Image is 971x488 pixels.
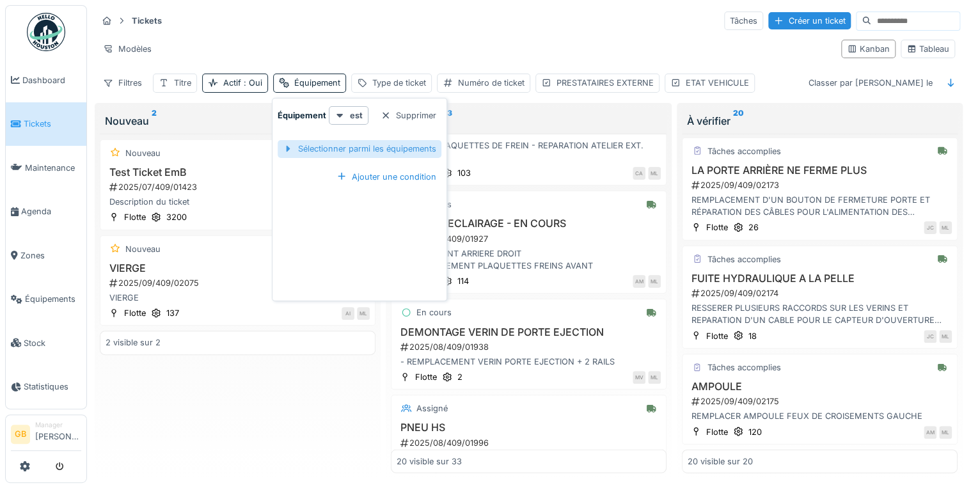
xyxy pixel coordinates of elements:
[399,437,661,449] div: 2025/08/409/01996
[416,306,452,319] div: En cours
[803,74,938,92] div: Classer par [PERSON_NAME] le
[106,196,370,208] div: Description du ticket
[105,113,370,129] div: Nouveau
[22,74,81,86] span: Dashboard
[847,43,890,55] div: Kanban
[633,275,645,288] div: AM
[939,330,952,343] div: ML
[397,217,661,230] h3: FREINS + ECLAIRAGE - EN COURS
[127,15,167,27] strong: Tickets
[372,77,426,89] div: Type de ticket
[152,113,157,129] sup: 2
[241,78,262,88] span: : Oui
[688,381,952,393] h3: AMPOULE
[108,277,370,289] div: 2025/09/409/02075
[25,162,81,174] span: Maintenance
[397,356,661,368] div: - REMPLACEMENT VERIN PORTE EJECTION + 2 RAILS
[688,455,753,468] div: 20 visible sur 20
[106,292,370,304] div: VIERGE
[399,341,661,353] div: 2025/08/409/01938
[124,307,146,319] div: Flotte
[397,455,462,468] div: 20 visible sur 33
[35,420,81,430] div: Manager
[748,426,762,438] div: 120
[458,77,525,89] div: Numéro de ticket
[396,113,661,129] div: En cours
[342,307,354,320] div: AI
[633,371,645,384] div: MV
[125,147,161,159] div: Nouveau
[106,336,161,349] div: 2 visible sur 2
[557,77,654,89] div: PRESTATAIRES EXTERNE
[707,361,781,374] div: Tâches accomplies
[399,233,661,245] div: 2025/08/409/01927
[415,371,437,383] div: Flotte
[648,275,661,288] div: ML
[97,40,157,58] div: Modèles
[690,179,952,191] div: 2025/09/409/02173
[688,272,952,285] h3: FUITE HYDRAULIQUE A LA PELLE
[97,74,148,92] div: Filtres
[939,221,952,234] div: ML
[375,107,441,124] div: Supprimer
[278,109,326,122] strong: Équipement
[924,221,936,234] div: JC
[25,293,81,305] span: Équipements
[688,302,952,326] div: RESSERER PLUSIEURS RACCORDS SUR LES VERINS ET REPARATION D'UN CABLE POUR LE CAPTEUR D'OUVERTURE P...
[457,167,471,179] div: 103
[416,402,448,414] div: Assigné
[223,77,262,89] div: Actif
[457,275,469,287] div: 114
[397,248,661,272] div: - ROULEMENT ARRIERE DROIT - REMPLACEMENT PLAQUETTES FREINS AVANT
[690,287,952,299] div: 2025/09/409/02174
[27,13,65,51] img: Badge_color-CXgf-gQk.svg
[397,139,661,164] div: TEMOIN PLAQUETTES DE FREIN - REPARATION ATELIER EXT. LENS - DEPOSE LE [DATE] - IERACI - RETOUR LE ?
[24,118,81,130] span: Tickets
[357,307,370,320] div: ML
[748,221,759,233] div: 26
[20,249,81,262] span: Zones
[648,371,661,384] div: ML
[686,77,749,89] div: ETAT VEHICULE
[125,243,161,255] div: Nouveau
[690,395,952,407] div: 2025/09/409/02175
[687,113,952,129] div: À vérifier
[108,181,370,193] div: 2025/07/409/01423
[706,426,728,438] div: Flotte
[706,330,728,342] div: Flotte
[106,166,370,178] h3: Test Ticket EmB
[278,140,441,157] div: Sélectionner parmi les équipements
[688,410,952,422] div: REMPLACER AMPOULE FEUX DE CROISEMENTS GAUCHE
[124,211,146,223] div: Flotte
[768,12,851,29] div: Créer un ticket
[688,194,952,218] div: REMPLACEMENT D'UN BOUTON DE FERMETURE PORTE ET RÉPARATION DES CÂBLES POUR L'ALIMENTATION DES BOUT...
[350,109,363,122] strong: est
[106,262,370,274] h3: VIERGE
[633,167,645,180] div: CA
[331,168,441,185] div: Ajouter une condition
[724,12,763,30] div: Tâches
[906,43,949,55] div: Tableau
[733,113,744,129] sup: 20
[24,337,81,349] span: Stock
[707,253,781,265] div: Tâches accomplies
[706,221,728,233] div: Flotte
[707,145,781,157] div: Tâches accomplies
[457,371,462,383] div: 2
[294,77,340,89] div: Équipement
[174,77,191,89] div: Titre
[11,425,30,444] li: GB
[166,211,187,223] div: 3200
[924,330,936,343] div: JC
[748,330,757,342] div: 18
[648,167,661,180] div: ML
[924,426,936,439] div: AM
[939,426,952,439] div: ML
[21,205,81,217] span: Agenda
[35,420,81,448] li: [PERSON_NAME]
[24,381,81,393] span: Statistiques
[397,326,661,338] h3: DEMONTAGE VERIN DE PORTE EJECTION
[397,421,661,434] h3: PNEU HS
[688,164,952,177] h3: LA PORTE ARRIÈRE NE FERME PLUS
[166,307,179,319] div: 137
